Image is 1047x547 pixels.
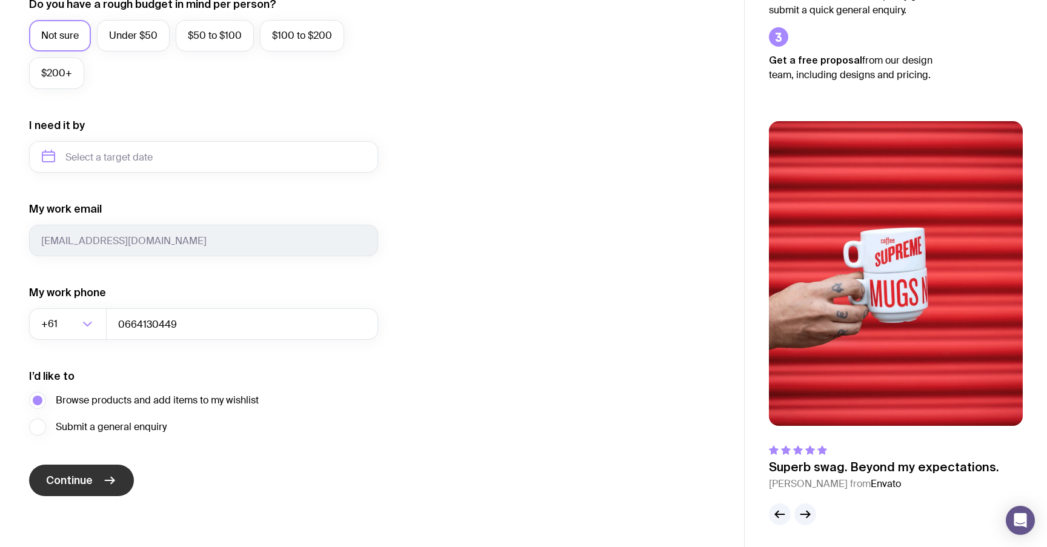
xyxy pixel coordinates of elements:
[29,369,75,383] label: I’d like to
[41,308,60,340] span: +61
[260,20,344,51] label: $100 to $200
[769,460,999,474] p: Superb swag. Beyond my expectations.
[29,225,378,256] input: you@email.com
[29,285,106,300] label: My work phone
[29,141,378,173] input: Select a target date
[56,393,259,408] span: Browse products and add items to my wishlist
[60,308,79,340] input: Search for option
[29,465,134,496] button: Continue
[29,308,107,340] div: Search for option
[56,420,167,434] span: Submit a general enquiry
[769,53,951,82] p: from our design team, including designs and pricing.
[106,308,378,340] input: 0400123456
[46,473,93,488] span: Continue
[29,202,102,216] label: My work email
[871,477,901,490] span: Envato
[176,20,254,51] label: $50 to $100
[1006,506,1035,535] div: Open Intercom Messenger
[97,20,170,51] label: Under $50
[769,55,862,65] strong: Get a free proposal
[29,118,85,133] label: I need it by
[29,58,84,89] label: $200+
[29,20,91,51] label: Not sure
[769,477,999,491] cite: [PERSON_NAME] from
